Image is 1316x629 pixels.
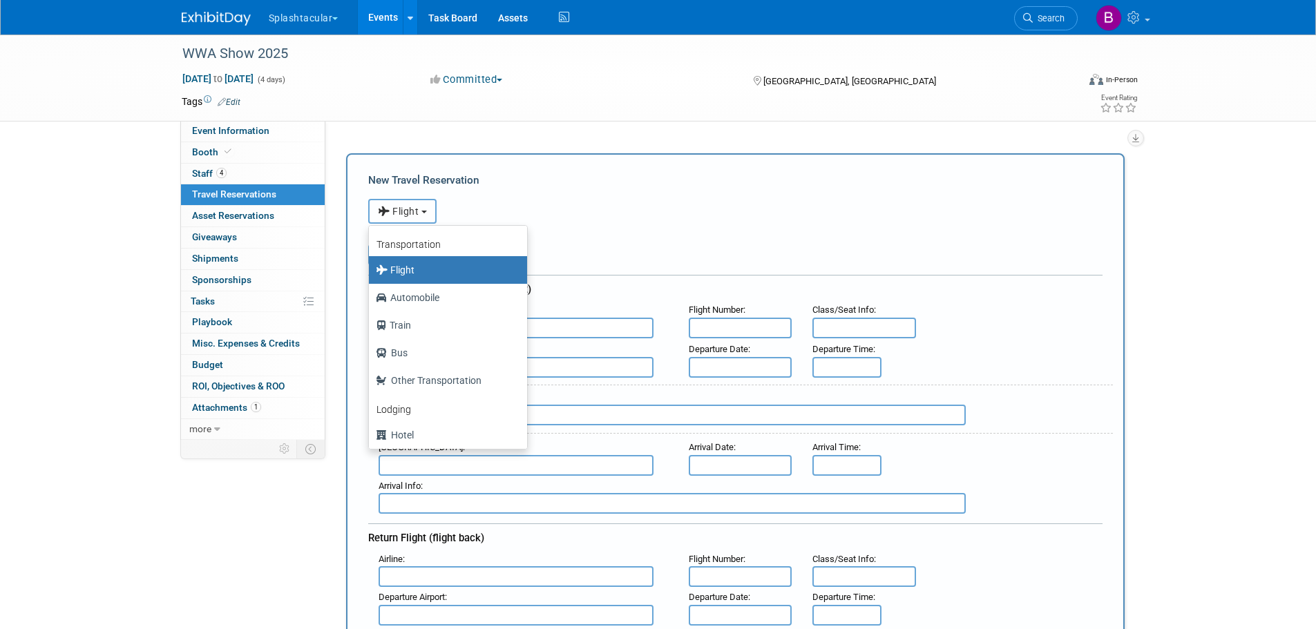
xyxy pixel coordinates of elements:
a: more [181,419,325,440]
small: : [689,592,750,602]
body: Rich Text Area. Press ALT-0 for help. [8,6,714,20]
span: Arrival Time [812,442,859,452]
a: Staff4 [181,164,325,184]
small: : [812,592,875,602]
small: : [379,554,405,564]
small: : [689,442,736,452]
span: Travel Reservations [192,188,276,200]
button: Flight [368,199,437,224]
a: Misc. Expenses & Credits [181,333,325,354]
label: Other Transportation [376,369,513,391]
span: Flight Number [689,554,743,564]
td: Toggle Event Tabs [296,440,325,458]
img: Brian Faulkner [1096,5,1122,31]
span: Staff [192,168,227,179]
small: : [812,442,861,452]
div: Booking Confirmation Number: [368,224,1103,244]
span: 4 [216,168,227,178]
b: Transportation [376,239,441,250]
a: Tasks [181,291,325,312]
small: : [689,344,750,354]
span: Playbook [192,316,232,327]
span: Misc. Expenses & Credits [192,338,300,349]
small: : [379,481,423,491]
a: Travel Reservations [181,184,325,205]
a: Sponsorships [181,270,325,291]
a: Asset Reservations [181,206,325,226]
div: Event Format [996,72,1138,93]
div: WWA Show 2025 [178,41,1057,66]
span: Departure Airport [379,592,445,602]
label: Automobile [376,287,513,309]
span: [DATE] [DATE] [182,72,254,85]
span: more [189,423,211,434]
label: Train [376,314,513,336]
span: Giveaways [192,231,237,242]
td: Personalize Event Tab Strip [273,440,297,458]
a: Shipments [181,249,325,269]
small: : [812,304,876,315]
span: to [211,73,225,84]
span: ROI, Objectives & ROO [192,380,285,391]
small: : [812,344,875,354]
span: Arrival Date [689,442,734,452]
div: Event Rating [1100,95,1137,101]
span: Booth [192,146,234,157]
a: Playbook [181,312,325,333]
span: [GEOGRAPHIC_DATA], [GEOGRAPHIC_DATA] [763,76,936,86]
small: : [812,554,876,564]
a: ROI, Objectives & ROO [181,376,325,397]
img: ExhibitDay [182,12,251,26]
a: Attachments1 [181,398,325,418]
span: Attachments [192,402,261,413]
span: Flight Number [689,304,743,315]
label: Flight [376,259,513,281]
span: Class/Seat Info [812,554,874,564]
a: Search [1014,6,1078,30]
button: Committed [426,72,508,87]
small: : [379,592,447,602]
span: Departure Time [812,344,873,354]
span: Departure Date [689,344,748,354]
td: Tags [182,95,240,108]
a: Lodging [369,394,527,421]
a: Budget [181,355,325,376]
a: Event Information [181,121,325,142]
span: Class/Seat Info [812,304,874,315]
span: Departure Date [689,592,748,602]
span: Search [1033,13,1065,23]
span: Airline [379,554,403,564]
span: Sponsorships [192,274,251,285]
span: Tasks [191,296,215,307]
span: Shipments [192,253,238,264]
div: New Travel Reservation [368,173,1103,188]
label: Hotel [376,424,513,446]
small: : [689,304,745,315]
img: Format-Inperson.png [1089,74,1103,85]
span: Flight [378,206,419,217]
a: Transportation [369,229,527,256]
div: In-Person [1105,75,1138,85]
span: (4 days) [256,75,285,84]
span: Departure Time [812,592,873,602]
span: Return Flight (flight back) [368,532,484,544]
a: Giveaways [181,227,325,248]
label: Bus [376,342,513,364]
b: Lodging [376,404,411,415]
span: Budget [192,359,223,370]
span: Asset Reservations [192,210,274,221]
a: Edit [218,97,240,107]
a: Booth [181,142,325,163]
span: Arrival Info [379,481,421,491]
span: 1 [251,402,261,412]
span: Event Information [192,125,269,136]
small: : [689,554,745,564]
i: Booth reservation complete [225,148,231,155]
